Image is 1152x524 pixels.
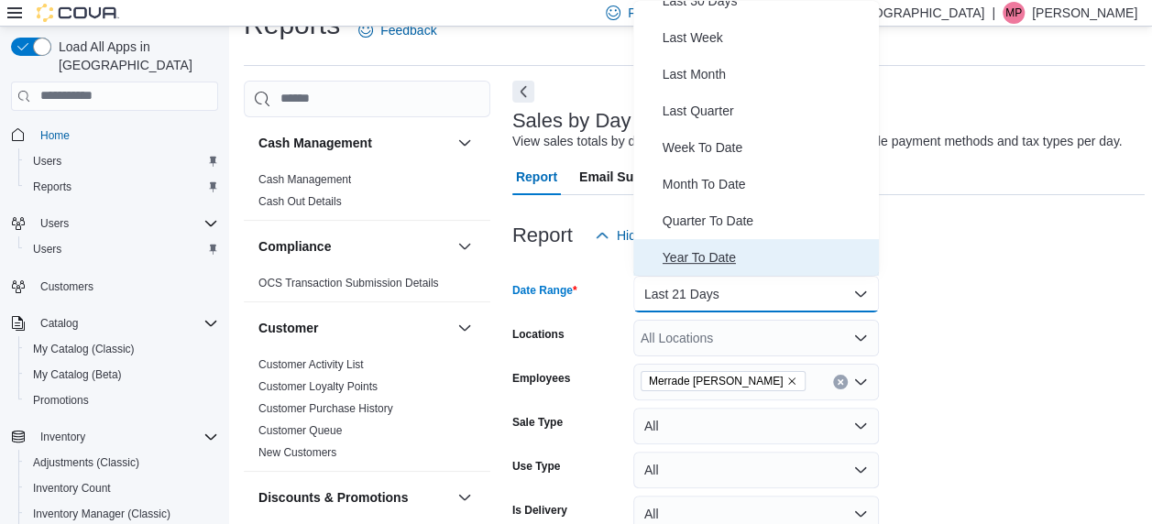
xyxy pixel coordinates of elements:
span: Customers [40,279,93,294]
span: Inventory Count [26,477,218,499]
a: My Catalog (Classic) [26,338,142,360]
span: Feedback [380,21,436,39]
button: Hide Parameters [587,217,720,254]
span: Users [26,150,218,172]
span: Quarter To Date [663,210,872,232]
div: Select listbox [633,1,879,276]
button: Users [4,211,225,236]
button: Users [18,148,225,174]
label: Date Range [512,283,577,298]
span: Users [33,242,61,257]
a: Customer Loyalty Points [258,380,378,393]
span: Customer Loyalty Points [258,379,378,394]
span: My Catalog (Beta) [33,367,122,382]
button: Reports [18,174,225,200]
span: Users [26,238,218,260]
button: Customer [258,319,450,337]
button: Inventory [33,426,93,448]
span: Email Subscription [579,158,696,195]
a: Customer Activity List [258,358,364,371]
button: My Catalog (Classic) [18,336,225,362]
button: Remove Merrade Simeoni from selection in this group [786,376,797,387]
div: Cash Management [244,169,490,220]
label: Employees [512,371,570,386]
a: OCS Transaction Submission Details [258,277,439,289]
label: Is Delivery [512,503,567,518]
a: Home [33,125,77,147]
span: MP [1005,2,1022,24]
a: Reports [26,176,79,198]
button: Cash Management [258,134,450,152]
button: Clear input [833,375,848,389]
span: Hide Parameters [617,226,713,245]
span: Inventory [33,426,218,448]
label: Locations [512,327,565,342]
div: Compliance [244,272,490,301]
a: My Catalog (Beta) [26,364,129,386]
button: Last 21 Days [633,276,879,312]
button: Open list of options [853,375,868,389]
span: Users [33,213,218,235]
button: Inventory [4,424,225,450]
span: Customer Activity List [258,357,364,372]
button: Home [4,122,225,148]
button: Compliance [454,235,476,257]
button: Customer [454,317,476,339]
span: Users [33,154,61,169]
a: Inventory Count [26,477,118,499]
p: [PERSON_NAME] [1032,2,1137,24]
span: Adjustments (Classic) [26,452,218,474]
button: Catalog [33,312,85,334]
a: Users [26,238,69,260]
a: Users [26,150,69,172]
a: Cash Management [258,173,351,186]
h3: Report [512,224,573,246]
a: Customers [33,276,101,298]
span: Last Week [663,27,872,49]
span: OCS Transaction Submission Details [258,276,439,290]
span: Customer Queue [258,423,342,438]
span: Promotions [33,393,89,408]
span: Last Month [663,63,872,85]
button: Inventory Count [18,475,225,501]
span: Home [40,128,70,143]
button: All [633,408,879,444]
span: My Catalog (Classic) [33,342,135,356]
button: Customers [4,273,225,300]
span: Catalog [33,312,218,334]
span: Year To Date [663,246,872,268]
a: Promotions [26,389,96,411]
span: New Customers [258,445,336,460]
div: View sales totals by day for a specified date range. Details include payment methods and tax type... [512,132,1123,151]
span: Feedback [628,4,684,22]
button: My Catalog (Beta) [18,362,225,388]
span: Merrade [PERSON_NAME] [649,372,784,390]
span: Reports [33,180,71,194]
button: Discounts & Promotions [258,488,450,507]
span: Home [33,124,218,147]
a: Feedback [351,12,444,49]
span: Last Quarter [663,100,872,122]
label: Sale Type [512,415,563,430]
button: Adjustments (Classic) [18,450,225,475]
h3: Compliance [258,237,331,256]
span: Month To Date [663,173,872,195]
button: Open list of options [853,331,868,345]
span: Catalog [40,316,78,331]
button: Catalog [4,311,225,336]
span: Customers [33,275,218,298]
span: Inventory Count [33,481,111,496]
span: Reports [26,176,218,198]
span: Cash Management [258,172,351,187]
p: | [992,2,995,24]
div: Customer [244,354,490,471]
span: Merrade Simeoni [641,371,806,391]
a: Customer Queue [258,424,342,437]
img: Cova [37,4,119,22]
span: Cash Out Details [258,194,342,209]
a: Adjustments (Classic) [26,452,147,474]
span: My Catalog (Classic) [26,338,218,360]
span: Inventory [40,430,85,444]
button: All [633,452,879,488]
h3: Cash Management [258,134,372,152]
